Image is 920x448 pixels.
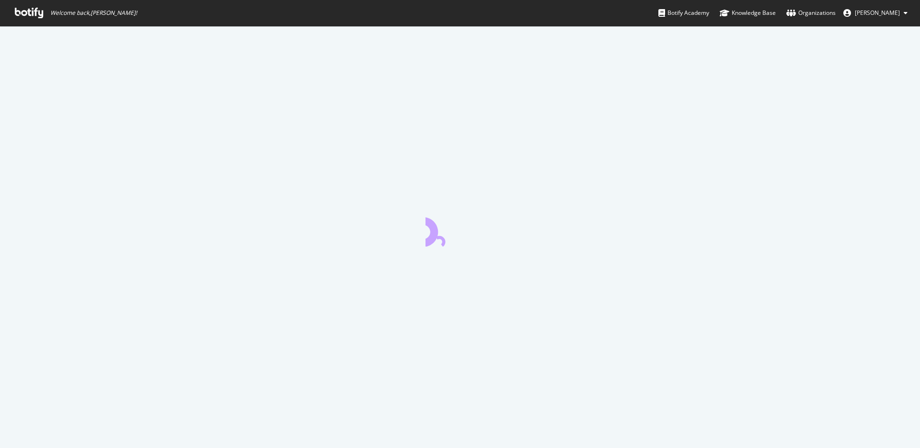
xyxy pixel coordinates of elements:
div: Organizations [786,8,836,18]
div: Knowledge Base [720,8,776,18]
span: Welcome back, [PERSON_NAME] ! [50,9,137,17]
div: Botify Academy [658,8,709,18]
div: animation [425,212,494,247]
button: [PERSON_NAME] [836,5,915,21]
span: Lucas Knauft [855,9,900,17]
